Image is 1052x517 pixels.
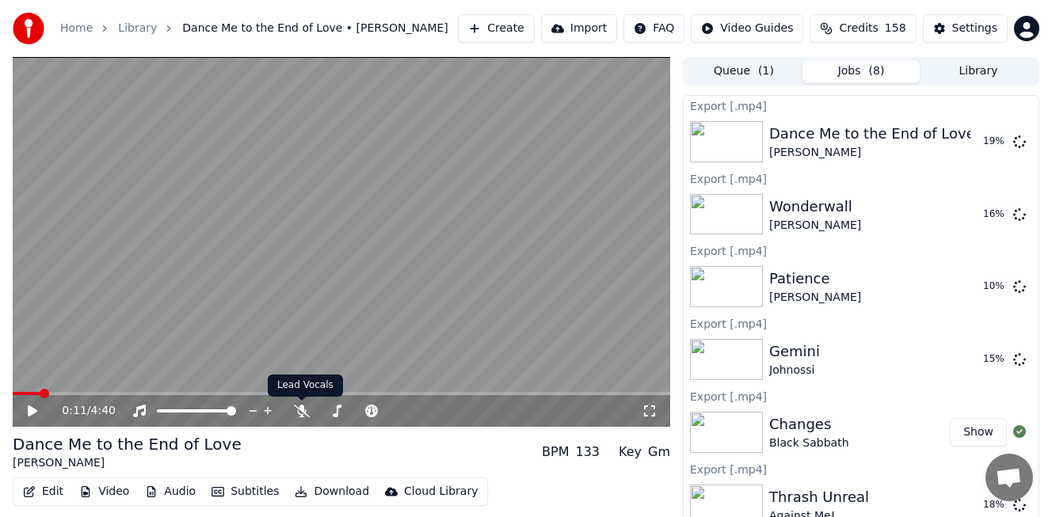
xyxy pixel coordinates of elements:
button: Edit [17,481,70,503]
div: Dance Me to the End of Love [13,433,242,455]
span: 158 [885,21,906,36]
div: Gm [648,443,670,462]
button: Import [541,14,617,43]
div: Dance Me to the End of Love [769,123,975,145]
a: Library [118,21,157,36]
div: 16 % [983,208,1007,221]
div: BPM [542,443,569,462]
div: Key [619,443,642,462]
span: 4:40 [91,403,116,419]
div: Wonderwall [769,196,861,218]
button: Credits158 [810,14,916,43]
button: Subtitles [205,481,285,503]
button: Create [458,14,535,43]
div: 18 % [983,499,1007,511]
div: Black Sabbath [769,435,849,451]
div: 15 % [983,353,1007,366]
button: Jobs [802,60,920,83]
div: Export [.mp4] [684,314,1039,333]
button: Video Guides [691,14,803,43]
button: Show [950,418,1007,447]
div: Settings [952,21,997,36]
div: Export [.mp4] [684,169,1039,188]
div: Changes [769,413,849,435]
div: 19 % [983,135,1007,148]
span: 0:11 [62,403,86,419]
nav: breadcrumb [60,21,448,36]
div: Gemini [769,340,820,363]
button: Video [73,481,135,503]
div: Export [.mp4] [684,96,1039,115]
button: Download [288,481,375,503]
div: Export [.mp4] [684,241,1039,260]
div: Export [.mp4] [684,386,1039,405]
a: Home [60,21,93,36]
button: Settings [923,14,1008,43]
button: Queue [685,60,802,83]
div: 133 [575,443,600,462]
span: Dance Me to the End of Love • [PERSON_NAME] [182,21,448,36]
div: Export [.mp4] [684,459,1039,478]
button: Library [920,60,1037,83]
div: 10 % [983,280,1007,293]
div: [PERSON_NAME] [769,145,975,161]
a: Öppna chatt [985,454,1033,501]
img: youka [13,13,44,44]
button: FAQ [623,14,684,43]
div: Thrash Unreal [769,486,869,508]
div: Johnossi [769,363,820,378]
span: Credits [839,21,878,36]
div: Cloud Library [404,484,478,500]
span: ( 1 ) [758,63,774,79]
span: ( 8 ) [869,63,885,79]
div: Lead Vocals [268,374,343,397]
div: [PERSON_NAME] [13,455,242,471]
div: Patience [769,268,861,290]
div: [PERSON_NAME] [769,218,861,234]
div: / [62,403,100,419]
div: [PERSON_NAME] [769,290,861,306]
button: Audio [139,481,202,503]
